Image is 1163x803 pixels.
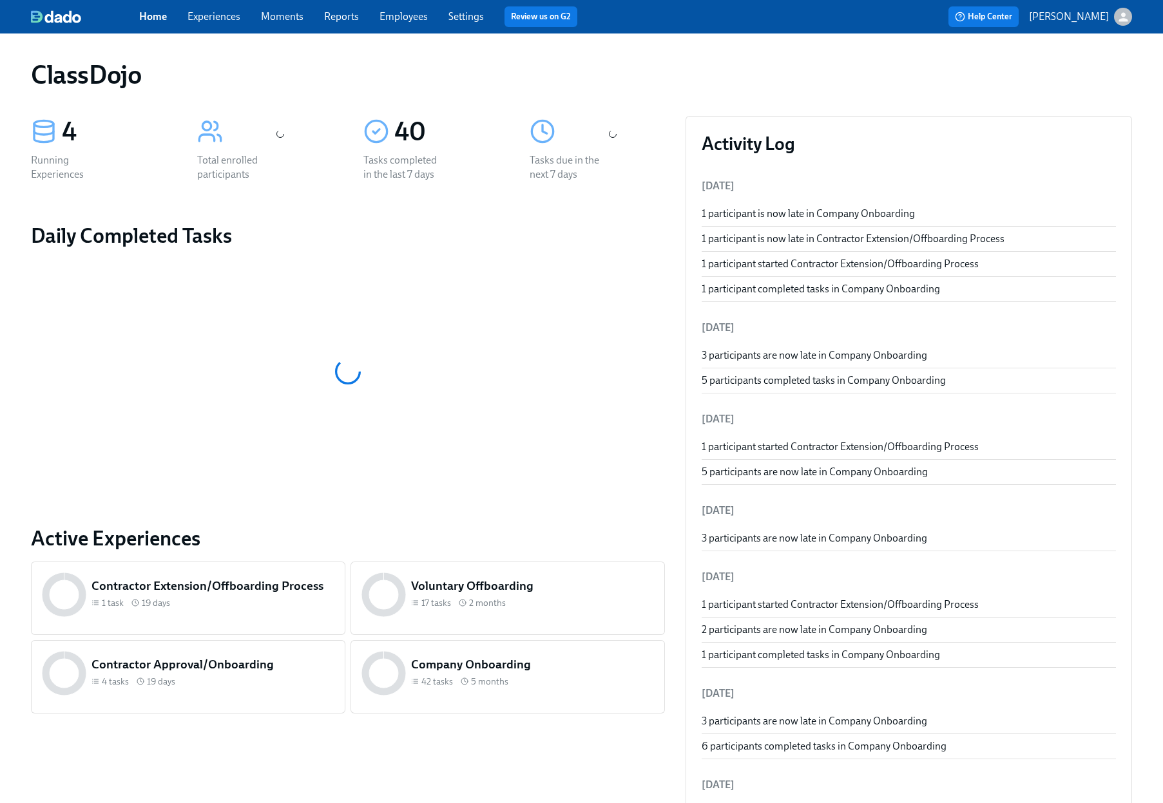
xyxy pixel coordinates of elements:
a: Moments [261,10,303,23]
div: 5 participants completed tasks in Company Onboarding [702,373,1116,388]
li: [DATE] [702,562,1116,592]
div: 1 participant is now late in Company Onboarding [702,207,1116,221]
button: [PERSON_NAME] [1029,8,1132,26]
li: [DATE] [702,678,1116,709]
div: 6 participants completed tasks in Company Onboarding [702,739,1116,753]
a: Experiences [187,10,240,23]
span: 5 months [471,675,508,688]
span: 2 months [469,597,506,609]
a: Reports [324,10,359,23]
h5: Contractor Extension/Offboarding Process [91,578,334,594]
span: 4 tasks [102,675,129,688]
span: Help Center [955,10,1012,23]
span: [DATE] [702,180,735,192]
span: 1 task [102,597,124,609]
div: 40 [394,116,499,148]
div: Tasks completed in the last 7 days [363,153,446,182]
div: 3 participants are now late in Company Onboarding [702,531,1116,545]
a: Review us on G2 [511,10,571,23]
button: Help Center [948,6,1019,27]
a: Home [139,10,167,23]
img: dado [31,10,81,23]
div: 3 participants are now late in Company Onboarding [702,714,1116,728]
a: Employees [380,10,428,23]
div: Total enrolled participants [197,153,280,182]
h5: Voluntary Offboarding [411,578,654,594]
h1: ClassDojo [31,59,141,90]
div: 1 participant started Contractor Extension/Offboarding Process [702,257,1116,271]
div: 1 participant completed tasks in Company Onboarding [702,648,1116,662]
a: Active Experiences [31,525,665,551]
h5: Contractor Approval/Onboarding [91,656,334,673]
span: 19 days [147,675,175,688]
h3: Activity Log [702,132,1116,155]
span: 42 tasks [421,675,453,688]
div: 2 participants are now late in Company Onboarding [702,623,1116,637]
span: 19 days [142,597,170,609]
div: 3 participants are now late in Company Onboarding [702,348,1116,363]
span: 17 tasks [421,597,451,609]
div: 1 participant completed tasks in Company Onboarding [702,282,1116,296]
a: dado [31,10,139,23]
div: 5 participants are now late in Company Onboarding [702,465,1116,479]
a: Company Onboarding42 tasks 5 months [351,640,665,713]
li: [DATE] [702,404,1116,435]
div: Tasks due in the next 7 days [530,153,612,182]
div: Running Experiences [31,153,113,182]
div: 1 participant is now late in Contractor Extension/Offboarding Process [702,232,1116,246]
p: [PERSON_NAME] [1029,10,1109,24]
div: 1 participant started Contractor Extension/Offboarding Process [702,440,1116,454]
div: 1 participant started Contractor Extension/Offboarding Process [702,598,1116,612]
a: Contractor Approval/Onboarding4 tasks 19 days [31,640,345,713]
h5: Company Onboarding [411,656,654,673]
li: [DATE] [702,770,1116,800]
div: 4 [62,116,166,148]
li: [DATE] [702,312,1116,343]
a: Contractor Extension/Offboarding Process1 task 19 days [31,562,345,635]
button: Review us on G2 [505,6,577,27]
a: Voluntary Offboarding17 tasks 2 months [351,562,665,635]
h2: Daily Completed Tasks [31,223,665,249]
li: [DATE] [702,495,1116,526]
a: Settings [448,10,484,23]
